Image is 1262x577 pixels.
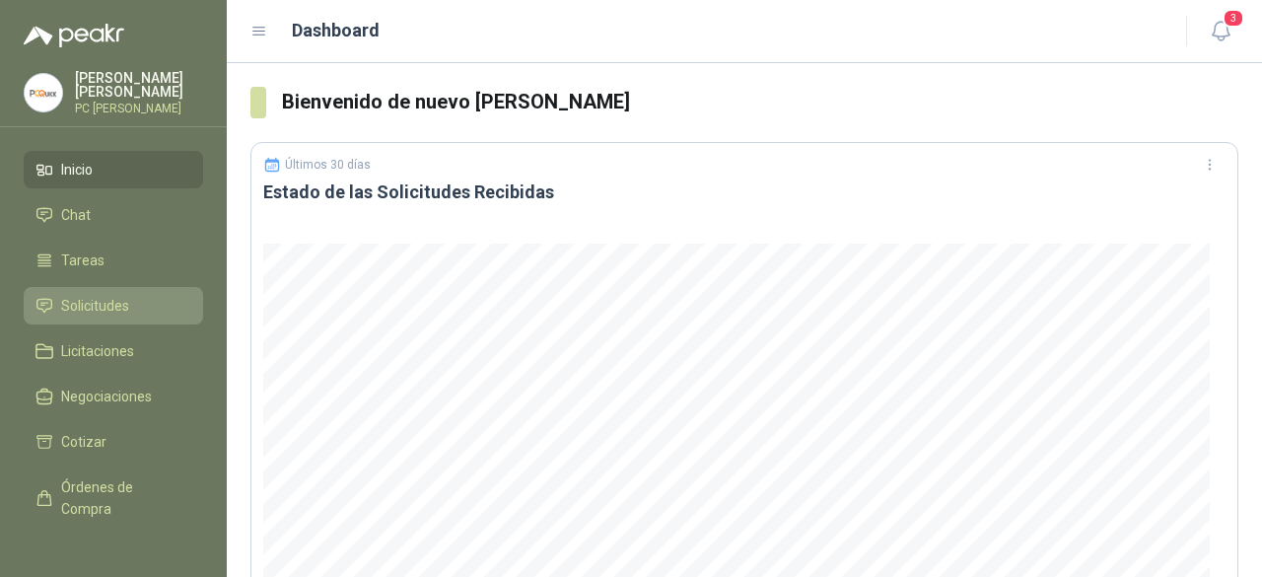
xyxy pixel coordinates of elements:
[24,24,124,47] img: Logo peakr
[61,295,129,317] span: Solicitudes
[61,431,106,453] span: Cotizar
[24,423,203,461] a: Cotizar
[61,386,152,407] span: Negociaciones
[61,250,105,271] span: Tareas
[75,103,203,114] p: PC [PERSON_NAME]
[1223,9,1244,28] span: 3
[1203,14,1238,49] button: 3
[282,87,1239,117] h3: Bienvenido de nuevo [PERSON_NAME]
[24,469,203,528] a: Órdenes de Compra
[24,151,203,188] a: Inicio
[25,74,62,111] img: Company Logo
[24,196,203,234] a: Chat
[263,180,1226,204] h3: Estado de las Solicitudes Recibidas
[61,476,184,520] span: Órdenes de Compra
[285,158,371,172] p: Últimos 30 días
[24,242,203,279] a: Tareas
[24,287,203,325] a: Solicitudes
[292,17,380,44] h1: Dashboard
[75,71,203,99] p: [PERSON_NAME] [PERSON_NAME]
[61,159,93,180] span: Inicio
[61,204,91,226] span: Chat
[61,340,134,362] span: Licitaciones
[24,378,203,415] a: Negociaciones
[24,332,203,370] a: Licitaciones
